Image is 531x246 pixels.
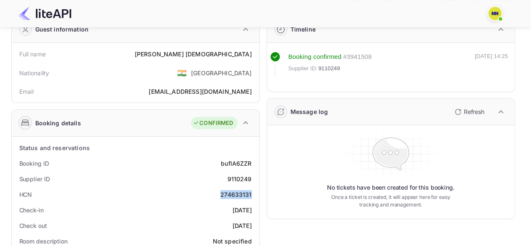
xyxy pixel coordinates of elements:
div: Check out [19,221,47,230]
span: Supplier ID: [288,64,318,73]
div: Supplier ID [19,175,50,183]
img: N/A N/A [488,7,502,20]
span: United States [177,65,187,80]
div: # 3941508 [343,52,371,62]
p: Refresh [464,107,484,116]
div: Booking ID [19,159,49,168]
div: [DATE] [233,206,252,214]
img: LiteAPI Logo [18,7,71,20]
p: Once a ticket is created, it will appear here for easy tracking and management. [324,193,457,209]
div: Status and reservations [19,143,90,152]
span: 9110249 [318,64,340,73]
div: [PERSON_NAME] [DEMOGRAPHIC_DATA] [135,50,252,58]
div: Check-in [19,206,44,214]
div: [DATE] [233,221,252,230]
div: Not specified [213,237,252,246]
div: buflA6ZZR [221,159,251,168]
p: No tickets have been created for this booking. [327,183,455,192]
button: Refresh [450,105,488,119]
div: [DATE] 14:25 [475,52,508,77]
div: 274633131 [220,190,251,199]
div: Booking details [35,119,81,127]
div: 9110249 [227,175,251,183]
div: Nationality [19,69,50,77]
div: HCN [19,190,32,199]
div: CONFIRMED [193,119,233,127]
div: [GEOGRAPHIC_DATA] [191,69,252,77]
div: Email [19,87,34,96]
div: Full name [19,50,46,58]
div: [EMAIL_ADDRESS][DOMAIN_NAME] [149,87,251,96]
div: Guest information [35,25,89,34]
div: Room description [19,237,68,246]
div: Timeline [290,25,316,34]
div: Message log [290,107,328,116]
div: Booking confirmed [288,52,342,62]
